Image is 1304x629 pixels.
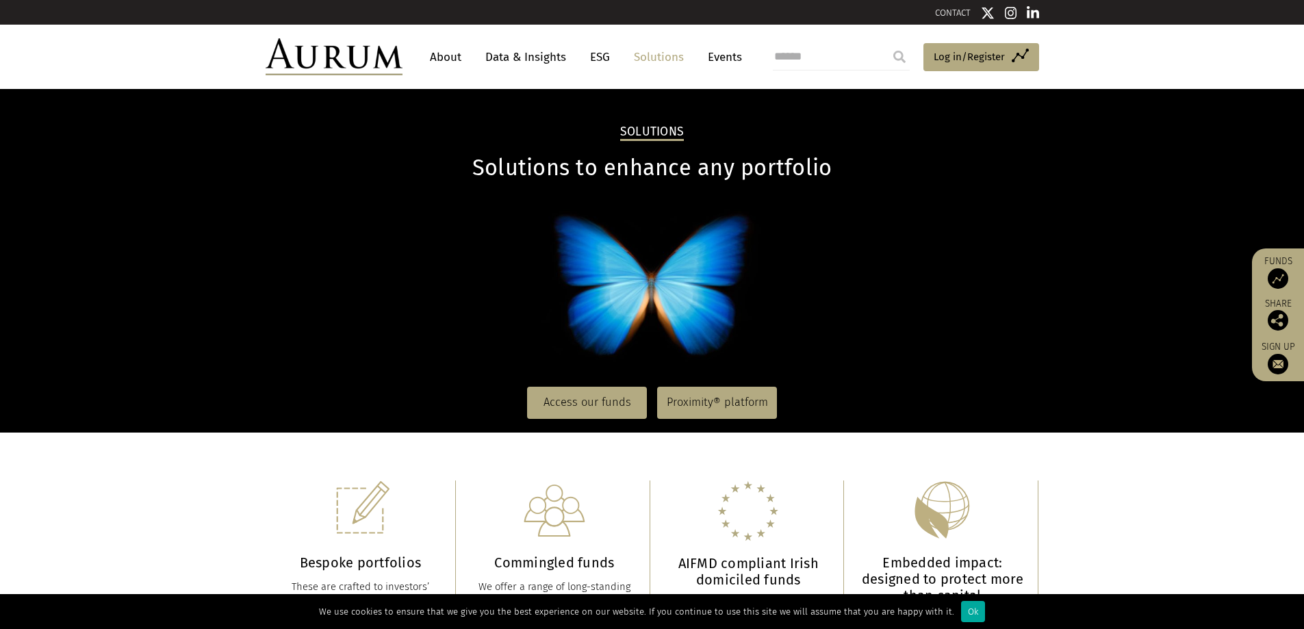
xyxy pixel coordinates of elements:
[266,155,1039,181] h1: Solutions to enhance any portfolio
[478,44,573,70] a: Data & Insights
[701,44,742,70] a: Events
[473,554,636,571] h3: Commingled funds
[1268,268,1288,289] img: Access Funds
[1259,255,1297,289] a: Funds
[935,8,971,18] a: CONTACT
[961,601,985,622] div: Ok
[981,6,995,20] img: Twitter icon
[527,387,647,418] a: Access our funds
[1268,310,1288,331] img: Share this post
[583,44,617,70] a: ESG
[861,554,1024,604] h3: Embedded impact: designed to protect more than capital
[627,44,691,70] a: Solutions
[266,38,402,75] img: Aurum
[423,44,468,70] a: About
[657,387,777,418] a: Proximity® platform
[1259,341,1297,374] a: Sign up
[279,554,442,571] h3: Bespoke portfolios
[1027,6,1039,20] img: Linkedin icon
[620,125,684,141] h2: Solutions
[1268,354,1288,374] img: Sign up to our newsletter
[667,555,830,588] h3: AIFMD compliant Irish domiciled funds
[923,43,1039,72] a: Log in/Register
[1259,299,1297,331] div: Share
[1005,6,1017,20] img: Instagram icon
[934,49,1005,65] span: Log in/Register
[886,43,913,70] input: Submit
